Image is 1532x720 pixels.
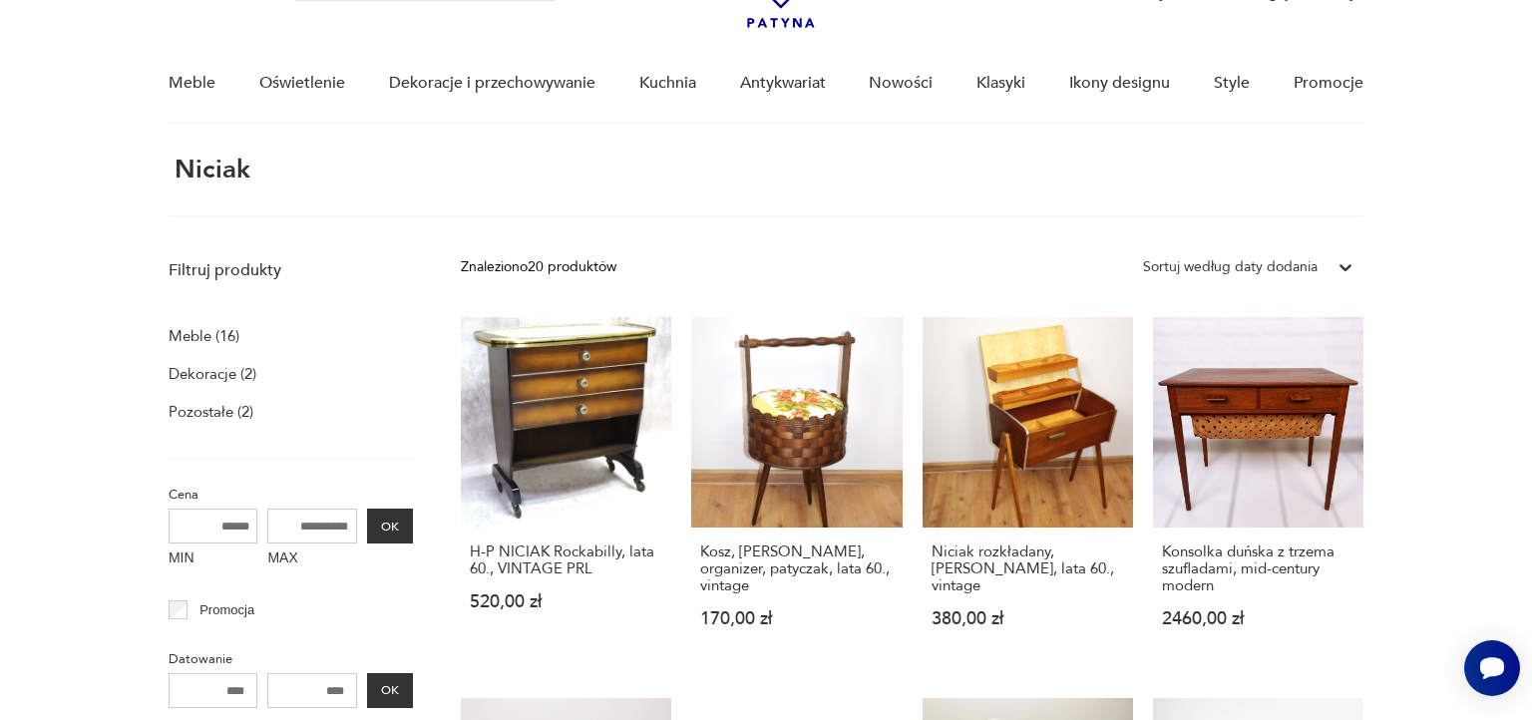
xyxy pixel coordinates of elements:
a: Klasyki [976,45,1025,122]
a: Dekoracje i przechowywanie [389,45,595,122]
iframe: Smartsupp widget button [1464,640,1520,696]
h3: Niciak rozkładany, [PERSON_NAME], lata 60., vintage [932,543,1124,594]
a: Nowości [869,45,933,122]
label: MAX [267,543,357,575]
a: Ikony designu [1069,45,1170,122]
a: Konsolka duńska z trzema szufladami, mid-century modernKonsolka duńska z trzema szufladami, mid-c... [1153,317,1363,666]
a: Antykwariat [740,45,826,122]
p: 520,00 zł [470,593,662,610]
p: 170,00 zł [700,610,893,627]
p: Filtruj produkty [169,259,413,281]
p: Promocja [199,599,254,621]
a: Pozostałe (2) [169,398,253,426]
a: Niciak rozkładany, patyczak, lata 60., vintageNiciak rozkładany, [PERSON_NAME], lata 60., vintage... [923,317,1133,666]
label: MIN [169,543,258,575]
button: OK [367,509,413,543]
p: Cena [169,484,413,506]
a: Meble (16) [169,322,239,350]
h3: Konsolka duńska z trzema szufladami, mid-century modern [1162,543,1354,594]
a: Style [1214,45,1250,122]
a: H-P NICIAK Rockabilly, lata 60., VINTAGE PRLH-P NICIAK Rockabilly, lata 60., VINTAGE PRL520,00 zł [461,317,671,666]
button: OK [367,673,413,708]
a: Meble [169,45,215,122]
a: Oświetlenie [259,45,345,122]
a: Kuchnia [639,45,696,122]
a: Promocje [1294,45,1363,122]
p: 380,00 zł [932,610,1124,627]
h1: niciak [169,156,250,183]
a: Kosz, niciak, organizer, patyczak, lata 60., vintageKosz, [PERSON_NAME], organizer, patyczak, lat... [691,317,902,666]
h3: H-P NICIAK Rockabilly, lata 60., VINTAGE PRL [470,543,662,577]
p: Datowanie [169,648,413,670]
a: Dekoracje (2) [169,360,256,388]
p: 2460,00 zł [1162,610,1354,627]
div: Znaleziono 20 produktów [461,256,616,278]
h3: Kosz, [PERSON_NAME], organizer, patyczak, lata 60., vintage [700,543,893,594]
div: Sortuj według daty dodania [1143,256,1318,278]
